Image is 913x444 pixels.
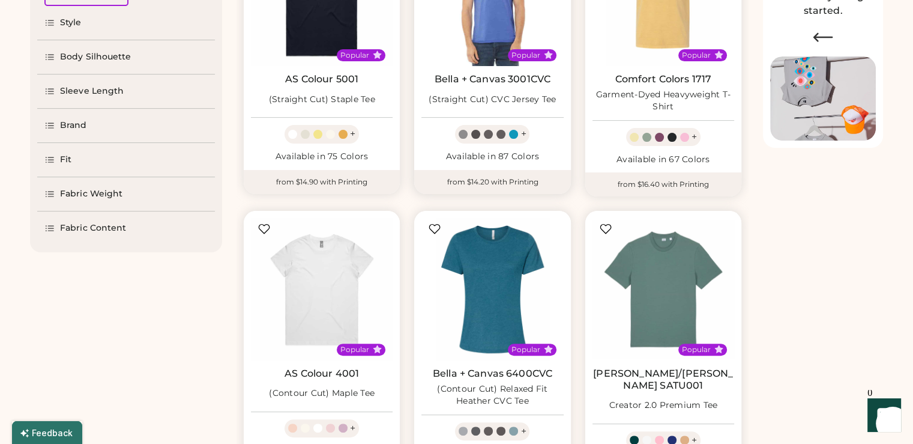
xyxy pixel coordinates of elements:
[340,345,369,354] div: Popular
[609,400,717,412] div: Creator 2.0 Premium Tee
[60,222,126,234] div: Fabric Content
[244,170,400,194] div: from $14.90 with Printing
[60,188,122,200] div: Fabric Weight
[285,368,359,380] a: AS Colour 4001
[520,425,526,438] div: +
[615,73,711,85] a: Comfort Colors 1717
[856,390,908,442] iframe: Front Chat
[692,130,697,144] div: +
[682,50,711,60] div: Popular
[592,368,734,392] a: [PERSON_NAME]/[PERSON_NAME] SATU001
[520,127,526,141] div: +
[435,73,550,85] a: Bella + Canvas 3001CVC
[429,94,556,106] div: (Straight Cut) CVC Jersey Tee
[421,383,563,407] div: (Contour Cut) Relaxed Fit Heather CVC Tee
[251,218,393,360] img: AS Colour 4001 (Contour Cut) Maple Tee
[373,345,382,354] button: Popular Style
[373,50,382,59] button: Popular Style
[285,73,358,85] a: AS Colour 5001
[269,388,375,400] div: (Contour Cut) Maple Tee
[511,345,540,354] div: Popular
[421,218,563,360] img: BELLA + CANVAS 6400CVC (Contour Cut) Relaxed Fit Heather CVC Tee
[585,172,741,196] div: from $16.40 with Printing
[251,151,393,163] div: Available in 75 Colors
[60,120,87,132] div: Brand
[592,89,734,113] div: Garment-Dyed Heavyweight T-Shirt
[340,50,369,60] div: Popular
[350,422,355,435] div: +
[433,368,552,380] a: Bella + Canvas 6400CVC
[414,170,570,194] div: from $14.20 with Printing
[714,50,723,59] button: Popular Style
[60,85,124,97] div: Sleeve Length
[60,17,82,29] div: Style
[770,56,876,141] img: Image of Lisa Congdon Eye Print on T-Shirt and Hat
[511,50,540,60] div: Popular
[592,218,734,360] img: Stanley/Stella SATU001 Creator 2.0 Premium Tee
[714,345,723,354] button: Popular Style
[544,345,553,354] button: Popular Style
[60,154,71,166] div: Fit
[544,50,553,59] button: Popular Style
[269,94,375,106] div: (Straight Cut) Staple Tee
[421,151,563,163] div: Available in 87 Colors
[350,127,355,141] div: +
[592,154,734,166] div: Available in 67 Colors
[60,51,131,63] div: Body Silhouette
[682,345,711,354] div: Popular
